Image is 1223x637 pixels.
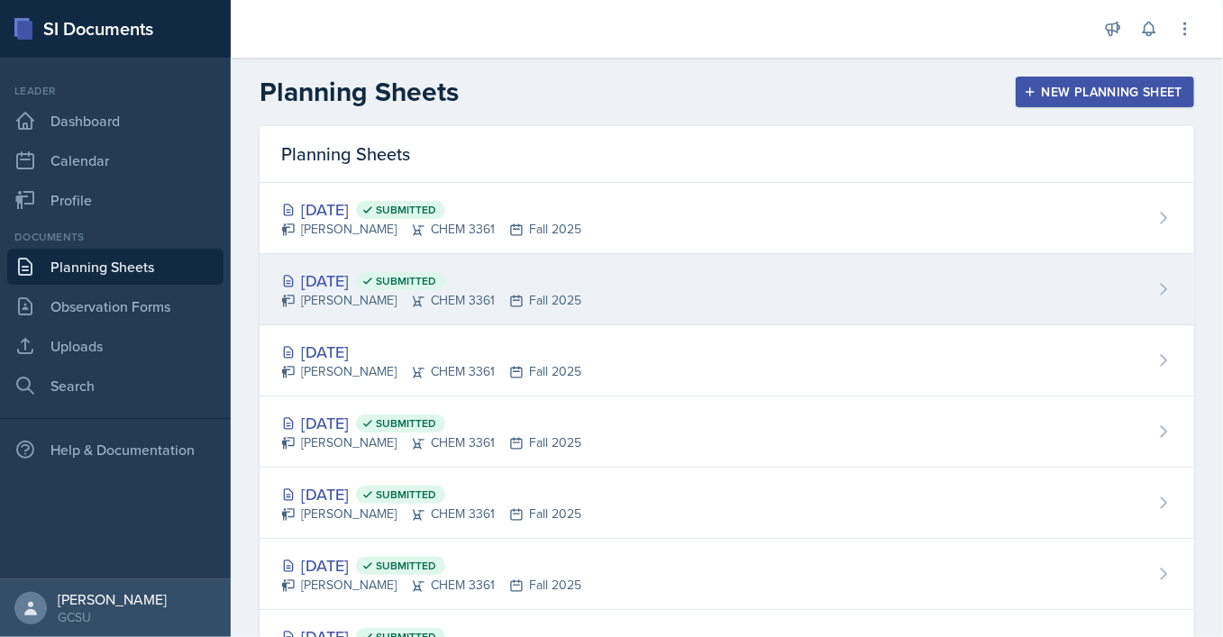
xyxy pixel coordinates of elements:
a: [DATE] Submitted [PERSON_NAME]CHEM 3361Fall 2025 [260,396,1194,468]
span: Submitted [376,203,436,217]
div: [DATE] [281,482,581,506]
div: New Planning Sheet [1027,85,1182,99]
div: [PERSON_NAME] CHEM 3361 Fall 2025 [281,291,581,310]
a: Dashboard [7,103,224,139]
div: [DATE] [281,411,581,435]
div: [PERSON_NAME] CHEM 3361 Fall 2025 [281,576,581,595]
span: Submitted [376,487,436,502]
span: Submitted [376,416,436,431]
a: Planning Sheets [7,249,224,285]
span: Submitted [376,559,436,573]
div: [PERSON_NAME] CHEM 3361 Fall 2025 [281,505,581,523]
a: Uploads [7,328,224,364]
a: Search [7,368,224,404]
a: Profile [7,182,224,218]
div: [DATE] [281,197,581,222]
a: [DATE] Submitted [PERSON_NAME]CHEM 3361Fall 2025 [260,539,1194,610]
a: [DATE] [PERSON_NAME]CHEM 3361Fall 2025 [260,325,1194,396]
div: [DATE] [281,268,581,293]
div: [PERSON_NAME] CHEM 3361 Fall 2025 [281,362,581,381]
a: [DATE] Submitted [PERSON_NAME]CHEM 3361Fall 2025 [260,183,1194,254]
a: [DATE] Submitted [PERSON_NAME]CHEM 3361Fall 2025 [260,254,1194,325]
button: New Planning Sheet [1016,77,1194,107]
a: Observation Forms [7,288,224,324]
div: [PERSON_NAME] CHEM 3361 Fall 2025 [281,220,581,239]
div: Help & Documentation [7,432,224,468]
div: [DATE] [281,553,581,578]
span: Submitted [376,274,436,288]
a: [DATE] Submitted [PERSON_NAME]CHEM 3361Fall 2025 [260,468,1194,539]
div: [PERSON_NAME] [58,590,167,608]
div: [PERSON_NAME] CHEM 3361 Fall 2025 [281,433,581,452]
div: [DATE] [281,340,581,364]
div: GCSU [58,608,167,626]
a: Calendar [7,142,224,178]
div: Planning Sheets [260,126,1194,183]
h2: Planning Sheets [260,76,459,108]
div: Leader [7,83,224,99]
div: Documents [7,229,224,245]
